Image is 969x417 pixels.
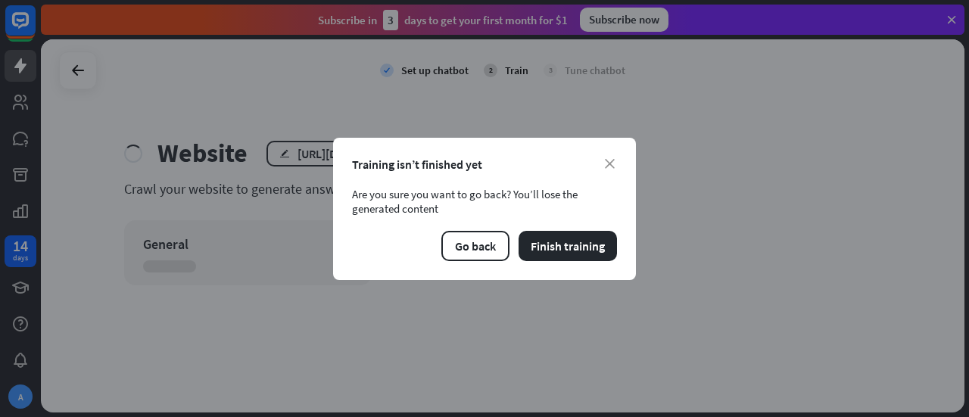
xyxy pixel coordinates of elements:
button: Open LiveChat chat widget [12,6,58,51]
div: Are you sure you want to go back? You’ll lose the generated content [352,187,617,216]
button: Go back [441,231,509,261]
i: close [605,159,615,169]
div: Training isn’t finished yet [352,157,617,172]
button: Finish training [519,231,617,261]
